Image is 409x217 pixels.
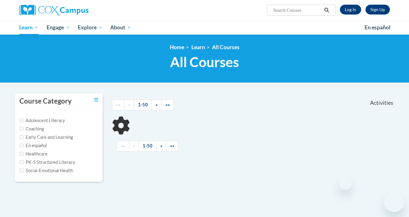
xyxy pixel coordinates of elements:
a: Home [170,44,184,50]
span: « [133,143,135,148]
a: About [106,20,135,35]
span: Engage [47,24,70,31]
span: Activities [370,100,393,106]
h3: Course Category [19,96,72,106]
input: Checkbox for Options [19,160,23,164]
a: End [161,100,174,110]
label: Adolescent Literacy [19,117,65,124]
a: Engage [43,20,74,35]
label: Social-Emotional Health [19,167,73,174]
label: PK-5 Structured Literacy [19,159,75,166]
span: »» [170,143,174,148]
a: Begining [112,100,124,110]
a: Cox Campus [19,5,137,16]
a: Register [365,5,390,15]
input: Checkbox for Options [19,135,23,139]
a: Previous [124,100,134,110]
label: En español [19,142,47,149]
label: Early Care and Learning [19,134,73,141]
span: «« [121,143,125,148]
a: Log In [340,5,361,15]
a: Explore [74,20,106,35]
span: Learn [19,24,39,31]
input: Checkbox for Options [19,152,23,156]
a: En español [361,21,394,34]
span: All Courses [170,54,239,70]
input: Search Courses [273,6,322,14]
label: Coaching [19,126,44,132]
input: Checkbox for Options [19,127,23,131]
a: Begining [117,141,129,151]
span: » [160,143,162,148]
a: All Courses [212,44,240,50]
label: Healthcare [19,151,48,157]
iframe: Button to launch messaging window [384,192,404,212]
span: « [128,102,130,107]
a: Next [152,100,162,110]
span: About [110,24,131,31]
a: Toggle collapse [94,96,98,103]
img: Cox Campus [19,5,89,16]
a: 1-50 [134,100,152,110]
span: »» [165,102,170,107]
input: Checkbox for Options [19,168,23,172]
span: » [156,102,158,107]
a: Previous [129,141,139,151]
button: Search [322,6,331,14]
a: Next [156,141,166,151]
div: Main menu [10,20,399,35]
a: 1-50 [139,141,157,151]
input: Checkbox for Options [19,143,23,147]
a: Learn [191,44,205,50]
input: Checkbox for Options [19,118,23,122]
span: En español [365,24,390,31]
iframe: Close message [339,177,352,190]
a: Learn [15,20,43,35]
span: Explore [78,24,102,31]
span: «« [116,102,120,107]
a: End [166,141,178,151]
